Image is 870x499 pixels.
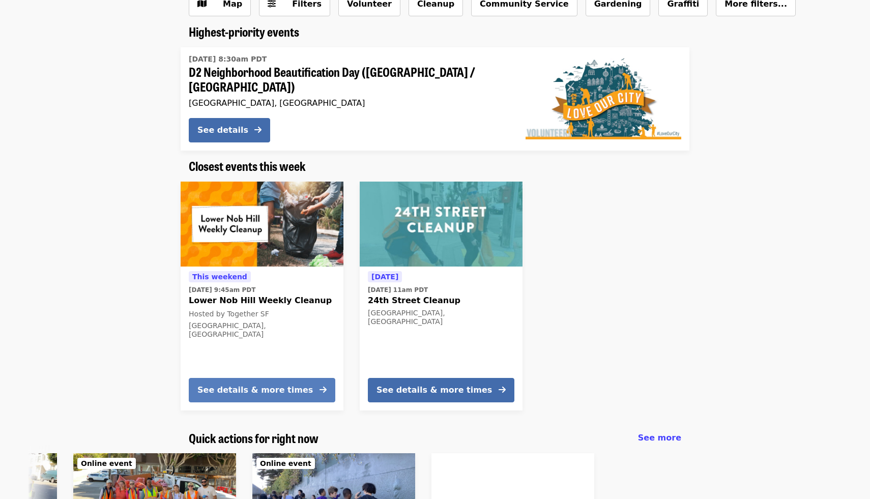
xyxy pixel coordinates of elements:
[189,118,270,142] button: See details
[189,295,335,307] span: Lower Nob Hill Weekly Cleanup
[192,273,247,281] span: This weekend
[189,429,318,447] span: Quick actions for right now
[81,459,132,467] span: Online event
[368,378,514,402] button: See details & more times
[189,431,318,446] a: Quick actions for right now
[181,431,689,446] div: Quick actions for right now
[197,384,313,396] div: See details & more times
[189,98,509,108] div: [GEOGRAPHIC_DATA], [GEOGRAPHIC_DATA]
[189,310,269,318] span: Hosted by Together SF
[181,182,343,410] a: See details for "Lower Nob Hill Weekly Cleanup"
[181,159,689,173] div: Closest events this week
[189,54,267,65] time: [DATE] 8:30am PDT
[368,309,514,326] div: [GEOGRAPHIC_DATA], [GEOGRAPHIC_DATA]
[320,385,327,395] i: arrow-right icon
[254,125,262,135] i: arrow-right icon
[189,157,306,174] span: Closest events this week
[360,182,523,267] img: 24th Street Cleanup organized by SF Public Works
[638,432,681,444] a: See more
[371,273,398,281] span: [DATE]
[189,285,255,295] time: [DATE] 9:45am PDT
[189,65,509,94] span: D2 Neighborhood Beautification Day ([GEOGRAPHIC_DATA] / [GEOGRAPHIC_DATA])
[181,182,343,267] img: Lower Nob Hill Weekly Cleanup organized by Together SF
[499,385,506,395] i: arrow-right icon
[638,433,681,443] span: See more
[197,124,248,136] div: See details
[189,321,335,339] div: [GEOGRAPHIC_DATA], [GEOGRAPHIC_DATA]
[189,22,299,40] span: Highest-priority events
[260,459,311,467] span: Online event
[368,285,428,295] time: [DATE] 11am PDT
[376,384,492,396] div: See details & more times
[189,159,306,173] a: Closest events this week
[368,295,514,307] span: 24th Street Cleanup
[360,182,523,410] a: See details for "24th Street Cleanup"
[181,47,689,151] a: See details for "D2 Neighborhood Beautification Day (Russian Hill / Fillmore)"
[526,58,681,139] img: D2 Neighborhood Beautification Day (Russian Hill / Fillmore) organized by SF Public Works
[189,378,335,402] button: See details & more times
